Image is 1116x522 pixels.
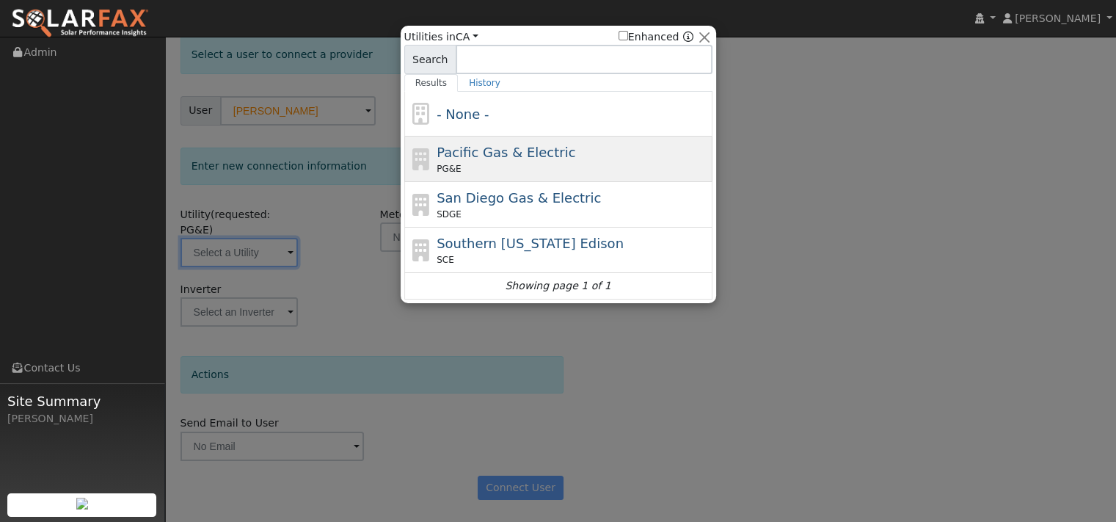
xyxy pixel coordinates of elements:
span: Southern [US_STATE] Edison [437,236,624,251]
span: Show enhanced providers [619,29,693,45]
a: History [458,74,511,92]
label: Enhanced [619,29,679,45]
span: SDGE [437,208,462,221]
span: PG&E [437,162,461,175]
a: CA [456,31,478,43]
div: [PERSON_NAME] [7,411,157,427]
span: SCE [437,253,454,267]
a: Results [404,74,459,92]
span: - None - [437,106,489,122]
i: Showing page 1 of 1 [505,278,610,294]
a: Enhanced Providers [682,31,693,43]
span: Search [404,45,456,74]
span: Pacific Gas & Electric [437,145,575,160]
input: Enhanced [619,31,628,40]
span: Site Summary [7,391,157,411]
span: [PERSON_NAME] [1015,12,1101,24]
img: retrieve [76,498,88,510]
span: San Diego Gas & Electric [437,190,601,206]
img: SolarFax [11,8,149,39]
span: Utilities in [404,29,478,45]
